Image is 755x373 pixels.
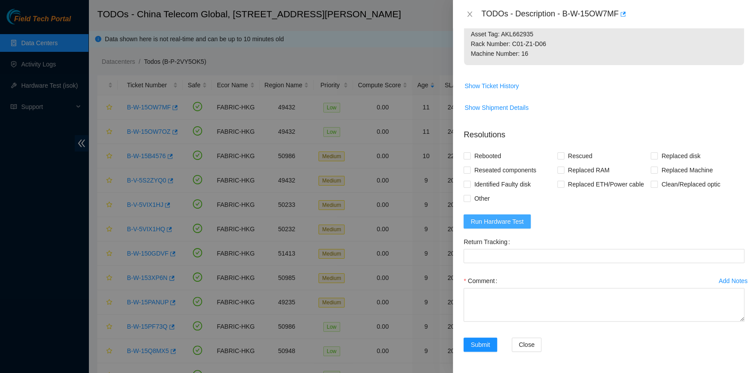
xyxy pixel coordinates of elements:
[658,163,716,177] span: Replaced Machine
[471,177,534,191] span: Identified Faulty disk
[471,191,493,206] span: Other
[466,11,473,18] span: close
[658,149,704,163] span: Replaced disk
[519,340,535,350] span: Close
[464,81,519,91] span: Show Ticket History
[464,10,476,19] button: Close
[564,149,596,163] span: Rescued
[464,214,531,229] button: Run Hardware Test
[471,149,505,163] span: Rebooted
[464,235,514,249] label: Return Tracking
[471,163,540,177] span: Reseated components
[464,122,744,141] p: Resolutions
[512,338,542,352] button: Close
[464,79,519,93] button: Show Ticket History
[719,278,747,284] div: Add Notes
[464,338,497,352] button: Submit
[464,274,501,288] label: Comment
[464,288,744,322] textarea: Comment
[464,101,529,115] button: Show Shipment Details
[464,249,744,263] input: Return Tracking
[471,217,524,226] span: Run Hardware Test
[471,340,490,350] span: Submit
[481,7,744,21] div: TODOs - Description - B-W-15OW7MF
[564,163,613,177] span: Replaced RAM
[564,177,648,191] span: Replaced ETH/Power cable
[658,177,724,191] span: Clean/Replaced optic
[718,274,748,288] button: Add Notes
[464,103,529,113] span: Show Shipment Details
